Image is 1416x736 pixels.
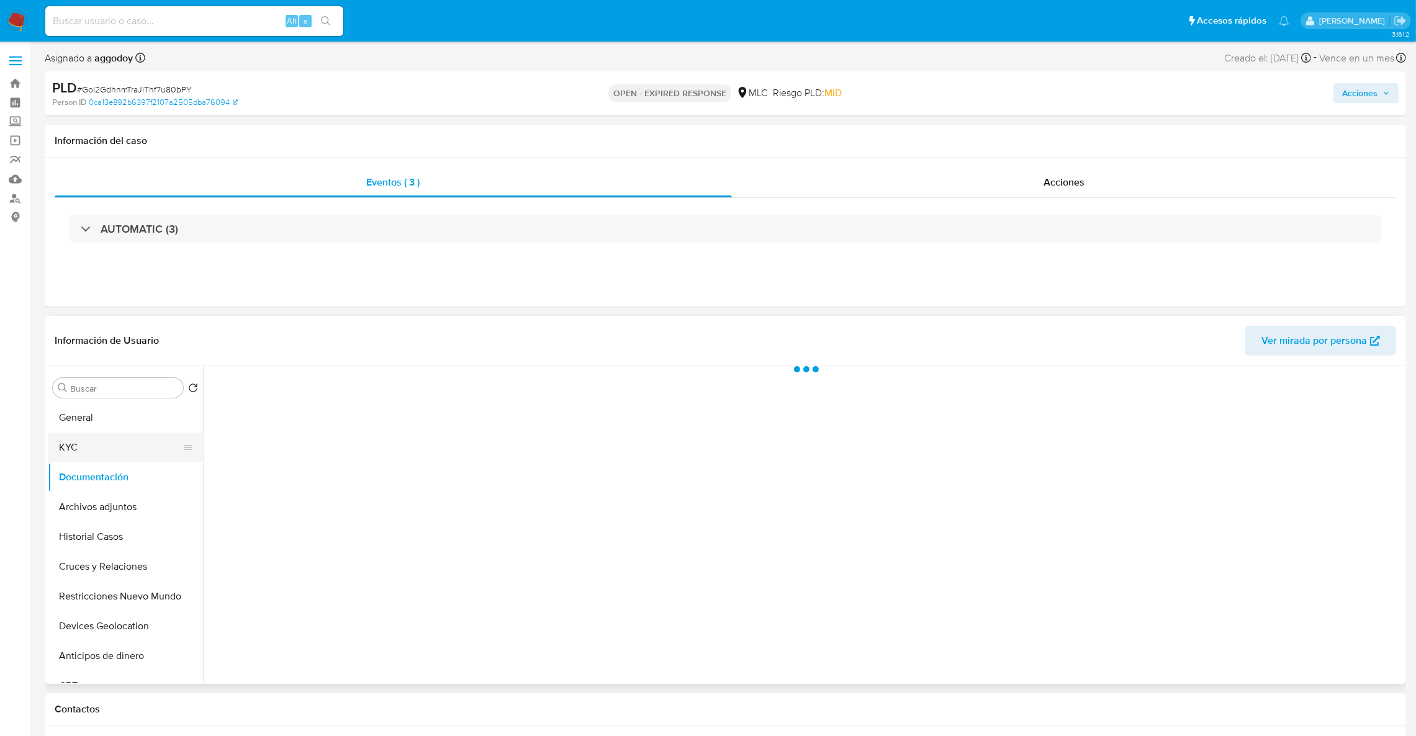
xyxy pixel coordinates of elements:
[48,611,203,641] button: Devices Geolocation
[70,383,178,394] input: Buscar
[1314,50,1317,66] span: -
[1245,326,1396,356] button: Ver mirada por persona
[188,383,198,397] button: Volver al orden por defecto
[48,433,193,462] button: KYC
[55,135,1396,147] h1: Información del caso
[52,97,86,108] b: Person ID
[48,462,203,492] button: Documentación
[52,78,77,97] b: PLD
[89,97,238,108] a: 0ca13e892b6397f2107a2505dba76094
[313,12,338,30] button: search-icon
[48,492,203,522] button: Archivos adjuntos
[736,86,768,100] div: MLC
[48,671,203,701] button: CBT
[287,15,297,27] span: Alt
[1333,83,1399,103] button: Acciones
[1197,14,1266,27] span: Accesos rápidos
[48,403,203,433] button: General
[824,86,842,100] span: MID
[1319,52,1394,65] span: Vence en un mes
[1342,83,1378,103] span: Acciones
[48,522,203,552] button: Historial Casos
[55,703,1396,716] h1: Contactos
[366,175,420,189] span: Eventos ( 3 )
[1279,16,1289,26] a: Notificaciones
[608,84,731,102] p: OPEN - EXPIRED RESPONSE
[70,215,1381,243] div: AUTOMATIC (3)
[48,641,203,671] button: Anticipos de dinero
[1224,50,1311,66] div: Creado el: [DATE]
[45,52,133,65] span: Asignado a
[45,13,343,29] input: Buscar usuario o caso...
[101,222,178,236] h3: AUTOMATIC (3)
[304,15,307,27] span: s
[48,581,203,611] button: Restricciones Nuevo Mundo
[1044,175,1085,189] span: Acciones
[77,83,192,96] span: # GoI2GdhnmTraJlThf7u80bPY
[55,334,159,347] h1: Información de Usuario
[773,86,842,100] span: Riesgo PLD:
[48,552,203,581] button: Cruces y Relaciones
[1319,15,1389,27] p: agustina.godoy@mercadolibre.com
[1394,14,1407,27] a: Salir
[1261,326,1367,356] span: Ver mirada por persona
[92,51,133,65] b: aggodoy
[58,383,68,393] button: Buscar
